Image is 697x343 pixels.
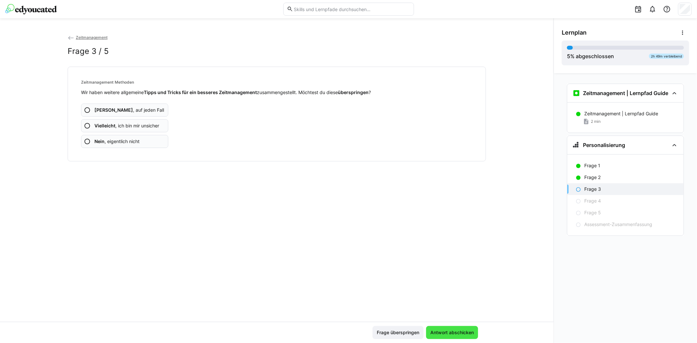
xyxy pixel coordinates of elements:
p: Frage 2 [584,174,601,181]
span: Antwort abschicken [429,329,475,336]
p: Frage 3 [584,186,601,192]
p: Zeitmanagement | Lernpfad Guide [584,110,658,117]
strong: Tipps und Tricks für ein besseres Zeitmanagement [144,90,257,95]
h2: Frage 3 / 5 [68,46,109,56]
h4: Zeitmanagement Methoden [81,80,473,85]
span: Zeitmanagement [76,35,108,40]
span: Lernplan [562,29,587,36]
span: , ich bin mir unsicher [94,122,159,129]
button: Antwort abschicken [426,326,478,339]
div: 2h 49m verbleibend [649,54,684,59]
p: Wir haben weitere allgemeine zusammengestellt. Möchtest du diese ? [81,89,473,96]
b: Nein [94,139,105,144]
p: Frage 4 [584,198,601,204]
p: Frage 1 [584,162,600,169]
p: Assessment-Zusammenfassung [584,221,652,228]
b: [PERSON_NAME] [94,107,133,113]
input: Skills und Lernpfade durchsuchen… [293,6,410,12]
strong: überspringen [338,90,369,95]
h3: Personalisierung [583,142,625,148]
span: , eigentlich nicht [94,138,140,145]
a: Zeitmanagement [68,35,108,40]
b: Vielleicht [94,123,115,128]
div: % abgeschlossen [567,52,614,60]
button: Frage überspringen [373,326,423,339]
p: Frage 5 [584,209,601,216]
span: 5 [567,53,570,59]
h3: Zeitmanagement | Lernpfad Guide [583,90,668,96]
span: Frage überspringen [376,329,420,336]
span: , auf jeden Fall [94,107,164,113]
span: 2 min [591,119,601,124]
